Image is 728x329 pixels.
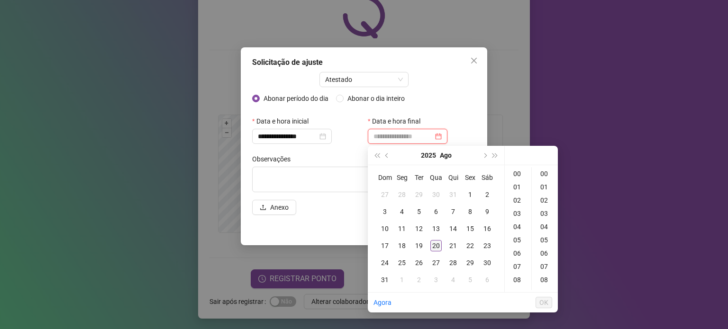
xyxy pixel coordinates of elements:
label: Data e hora inicial [252,114,315,129]
td: 2025-08-26 [410,254,428,271]
div: 03 [507,207,529,220]
div: 17 [379,240,391,251]
div: 06 [534,247,556,260]
td: 2025-07-28 [393,186,410,203]
div: 8 [464,206,476,217]
button: year panel [421,146,436,165]
div: 9 [482,206,493,217]
div: 08 [507,273,529,286]
div: 3 [379,206,391,217]
div: 6 [430,206,442,217]
th: Dom [376,169,393,186]
div: 1 [396,274,408,285]
div: 5 [464,274,476,285]
td: 2025-09-06 [479,271,496,288]
td: 2025-08-09 [479,203,496,220]
td: 2025-08-25 [393,254,410,271]
td: 2025-08-27 [428,254,445,271]
div: 09 [534,286,556,300]
div: 14 [447,223,459,234]
div: 00 [534,167,556,180]
td: 2025-08-28 [445,254,462,271]
td: 2025-09-01 [393,271,410,288]
div: 27 [379,189,391,200]
div: 25 [396,257,408,268]
span: upload [260,204,266,211]
span: Anexo [270,202,289,213]
td: 2025-08-12 [410,220,428,237]
div: 13 [430,223,442,234]
div: 02 [534,194,556,207]
td: 2025-09-05 [462,271,479,288]
button: super-prev-year [372,146,382,165]
td: 2025-08-08 [462,203,479,220]
td: 2025-08-24 [376,254,393,271]
div: 2 [482,189,493,200]
div: 29 [413,189,425,200]
a: Agora [373,299,391,306]
span: Abonar período do dia [260,93,332,104]
th: Seg [393,169,410,186]
td: 2025-09-03 [428,271,445,288]
td: 2025-08-23 [479,237,496,254]
div: 26 [413,257,425,268]
button: uploadAnexo [252,200,296,215]
button: prev-year [382,146,392,165]
div: 12 [413,223,425,234]
div: 10 [379,223,391,234]
div: 05 [507,233,529,247]
td: 2025-08-17 [376,237,393,254]
td: 2025-07-27 [376,186,393,203]
label: Observações [252,151,297,167]
td: 2025-09-04 [445,271,462,288]
div: 07 [534,260,556,273]
div: 28 [447,257,459,268]
td: 2025-07-31 [445,186,462,203]
th: Sáb [479,169,496,186]
div: 04 [534,220,556,233]
th: Qua [428,169,445,186]
th: Ter [410,169,428,186]
div: 16 [482,223,493,234]
td: 2025-08-14 [445,220,462,237]
th: Sex [462,169,479,186]
td: 2025-08-31 [376,271,393,288]
td: 2025-08-30 [479,254,496,271]
button: month panel [440,146,452,165]
td: 2025-08-06 [428,203,445,220]
div: 23 [482,240,493,251]
td: 2025-08-16 [479,220,496,237]
div: 7 [447,206,459,217]
td: 2025-08-21 [445,237,462,254]
div: 30 [482,257,493,268]
button: super-next-year [490,146,500,165]
div: 07 [507,260,529,273]
div: 05 [534,233,556,247]
td: 2025-08-22 [462,237,479,254]
div: 27 [430,257,442,268]
span: Atestado [325,72,403,87]
div: 4 [396,206,408,217]
div: 18 [396,240,408,251]
label: Data e hora final [368,114,427,129]
div: 20 [430,240,442,251]
div: 04 [507,220,529,233]
div: 01 [534,180,556,194]
div: 11 [396,223,408,234]
div: 29 [464,257,476,268]
div: 01 [507,180,529,194]
div: 00 [507,167,529,180]
td: 2025-08-04 [393,203,410,220]
div: 08 [534,273,556,286]
div: 21 [447,240,459,251]
div: 24 [379,257,391,268]
button: Close [466,53,482,68]
div: 2 [413,274,425,285]
div: 28 [396,189,408,200]
div: 5 [413,206,425,217]
td: 2025-07-30 [428,186,445,203]
td: 2025-08-18 [393,237,410,254]
div: 30 [430,189,442,200]
div: 02 [507,194,529,207]
td: 2025-07-29 [410,186,428,203]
